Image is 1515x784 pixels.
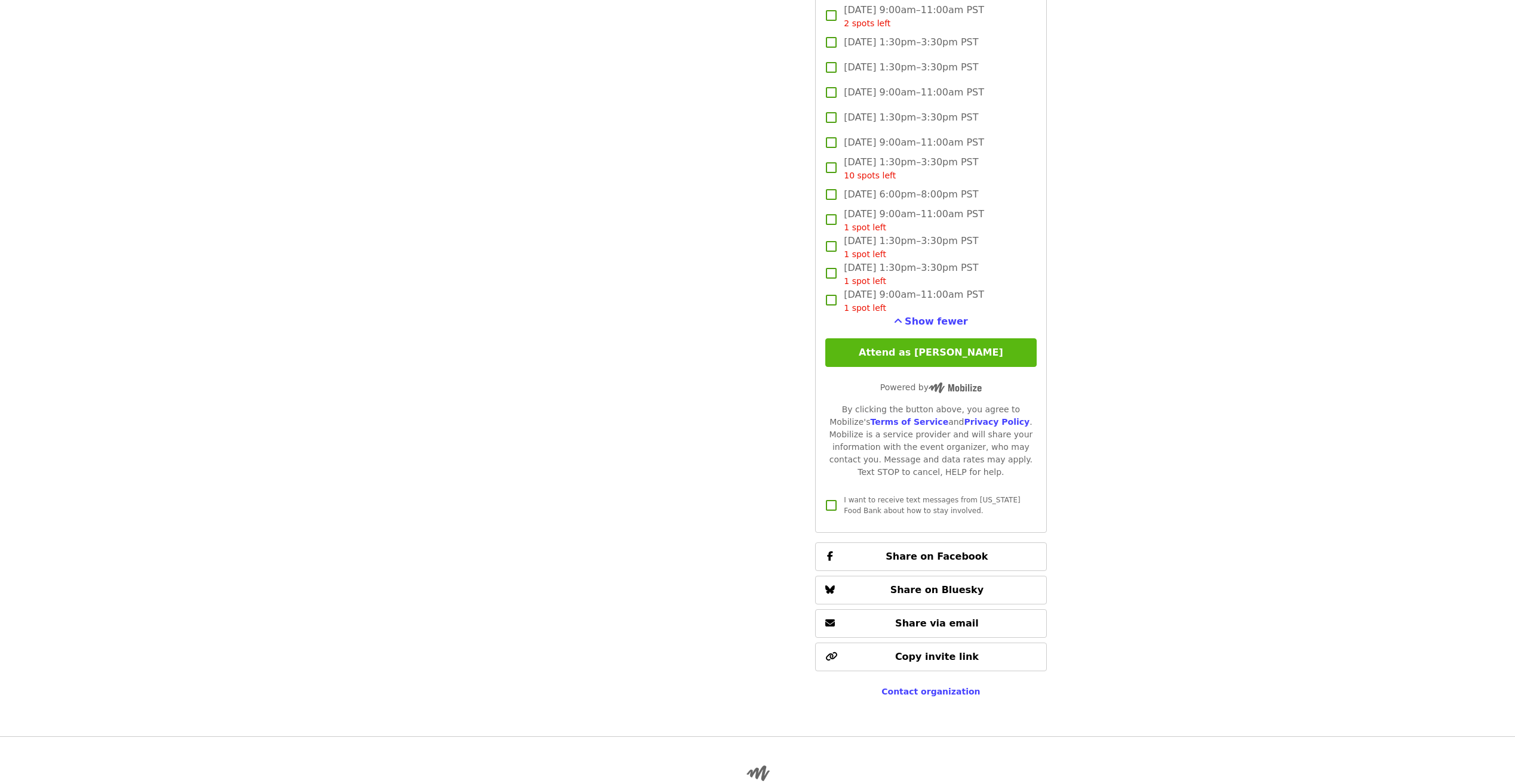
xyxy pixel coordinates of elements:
[844,3,984,30] span: [DATE] 9:00am–11:00am PST
[905,316,968,327] span: Show fewer
[844,223,886,232] span: 1 spot left
[844,276,886,286] span: 1 spot left
[844,155,978,182] span: [DATE] 1:30pm–3:30pm PST
[844,187,978,202] span: [DATE] 6:00pm–8:00pm PST
[894,314,968,329] button: See more timeslots
[844,171,896,180] span: 10 spots left
[844,110,978,125] span: [DATE] 1:30pm–3:30pm PST
[844,249,886,259] span: 1 spot left
[929,382,982,393] img: Powered by Mobilize
[844,60,978,75] span: [DATE] 1:30pm–3:30pm PST
[844,261,978,288] span: [DATE] 1:30pm–3:30pm PST
[844,288,984,314] span: [DATE] 9:00am–11:00am PST
[870,417,948,427] a: Terms of Service
[844,207,984,234] span: [DATE] 9:00am–11:00am PST
[890,584,984,595] span: Share on Bluesky
[815,542,1046,571] button: Share on Facebook
[844,496,1020,515] span: I want to receive text messages from [US_STATE] Food Bank about how to stay involved.
[844,85,984,100] span: [DATE] 9:00am–11:00am PST
[895,651,979,662] span: Copy invite link
[895,618,979,629] span: Share via email
[844,135,984,150] span: [DATE] 9:00am–11:00am PST
[815,576,1046,604] button: Share on Bluesky
[844,35,978,50] span: [DATE] 1:30pm–3:30pm PST
[964,417,1030,427] a: Privacy Policy
[825,338,1036,367] button: Attend as [PERSON_NAME]
[815,609,1046,638] button: Share via email
[880,382,982,392] span: Powered by
[886,551,988,562] span: Share on Facebook
[844,234,978,261] span: [DATE] 1:30pm–3:30pm PST
[825,403,1036,479] div: By clicking the button above, you agree to Mobilize's and . Mobilize is a service provider and wi...
[881,687,980,696] a: Contact organization
[815,643,1046,671] button: Copy invite link
[844,18,890,28] span: 2 spots left
[844,303,886,313] span: 1 spot left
